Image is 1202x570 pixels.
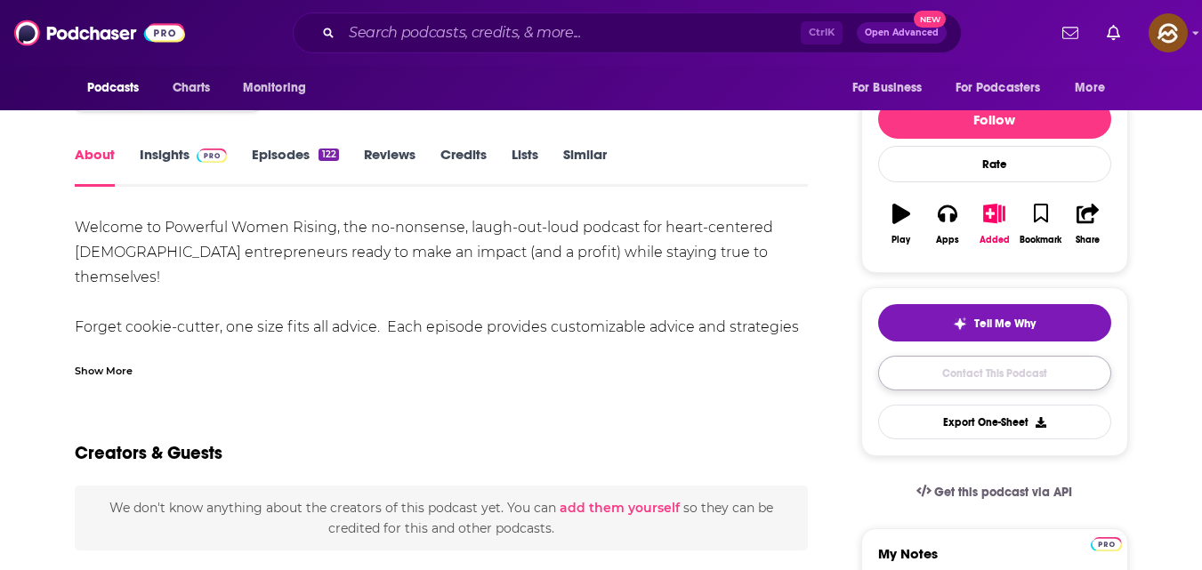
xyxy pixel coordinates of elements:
[560,501,680,515] button: add them yourself
[1091,534,1122,551] a: Pro website
[878,304,1111,341] button: tell me why sparkleTell Me Why
[512,146,538,187] a: Lists
[1018,192,1064,256] button: Bookmark
[109,500,773,535] span: We don't know anything about the creators of this podcast yet . You can so they can be credited f...
[924,192,971,256] button: Apps
[914,11,946,28] span: New
[364,146,415,187] a: Reviews
[840,71,945,105] button: open menu
[342,19,801,47] input: Search podcasts, credits, & more...
[1055,18,1085,48] a: Show notifications dropdown
[891,235,910,245] div: Play
[1020,235,1061,245] div: Bookmark
[563,146,607,187] a: Similar
[878,356,1111,390] a: Contact This Podcast
[878,146,1111,182] div: Rate
[1062,71,1127,105] button: open menu
[801,21,843,44] span: Ctrl K
[252,146,338,187] a: Episodes122
[75,442,222,464] h2: Creators & Guests
[857,22,947,44] button: Open AdvancedNew
[140,146,228,187] a: InsightsPodchaser Pro
[14,16,185,50] img: Podchaser - Follow, Share and Rate Podcasts
[293,12,962,53] div: Search podcasts, credits, & more...
[878,192,924,256] button: Play
[878,405,1111,439] button: Export One-Sheet
[1149,13,1188,52] button: Show profile menu
[878,100,1111,139] button: Follow
[197,149,228,163] img: Podchaser Pro
[1075,76,1105,100] span: More
[953,317,967,331] img: tell me why sparkle
[852,76,923,100] span: For Business
[1149,13,1188,52] span: Logged in as hey85204
[1091,537,1122,551] img: Podchaser Pro
[974,317,1036,331] span: Tell Me Why
[936,235,959,245] div: Apps
[1064,192,1110,256] button: Share
[1100,18,1127,48] a: Show notifications dropdown
[319,149,338,161] div: 122
[173,76,211,100] span: Charts
[902,470,1087,514] a: Get this podcast via API
[971,192,1017,256] button: Added
[75,146,115,187] a: About
[934,485,1072,500] span: Get this podcast via API
[161,71,222,105] a: Charts
[944,71,1067,105] button: open menu
[75,71,163,105] button: open menu
[440,146,487,187] a: Credits
[956,76,1041,100] span: For Podcasters
[230,71,329,105] button: open menu
[243,76,306,100] span: Monitoring
[865,28,939,37] span: Open Advanced
[75,215,809,514] div: Welcome to Powerful Women Rising, the no-nonsense, laugh-out-loud podcast for heart-centered [DEM...
[87,76,140,100] span: Podcasts
[1076,235,1100,245] div: Share
[980,235,1010,245] div: Added
[1149,13,1188,52] img: User Profile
